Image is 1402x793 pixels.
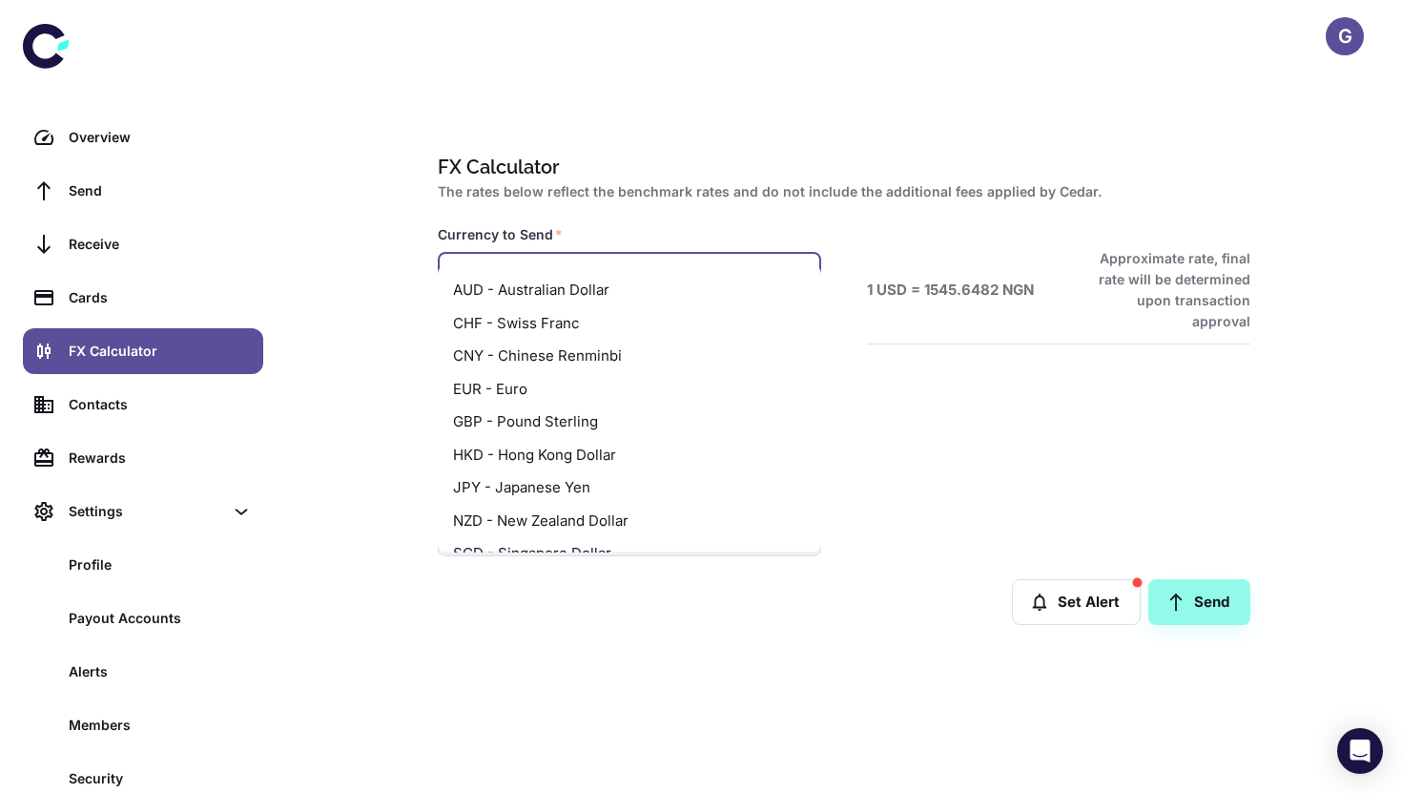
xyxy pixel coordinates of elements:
h6: 1 USD = 1545.6482 NGN [867,280,1034,302]
button: G [1326,17,1364,55]
li: SGD - Singapore Dollar [438,537,821,571]
div: Overview [69,127,252,148]
div: Receive [69,234,252,255]
li: HKD - Hong Kong Dollar [438,438,821,471]
div: Open Intercom Messenger [1337,728,1383,774]
label: Currency to Send [438,225,563,244]
div: Members [69,715,252,736]
li: NZD - New Zealand Dollar [438,504,821,537]
div: Settings [23,489,263,534]
li: EUR - Euro [438,372,821,406]
button: Close [788,264,814,291]
a: FX Calculator [23,328,263,374]
a: Cards [23,275,263,321]
div: Security [69,768,252,789]
div: Contacts [69,394,252,415]
div: Settings [69,501,223,522]
a: Overview [23,115,263,160]
a: Contacts [23,382,263,428]
li: GBP - Pound Sterling [438,406,821,439]
button: Clear [763,264,790,291]
div: Payout Accounts [69,608,252,629]
li: JPY - Japanese Yen [438,471,821,505]
a: Payout Accounts [23,595,263,641]
a: Rewards [23,435,263,481]
div: Cards [69,287,252,308]
a: Send [23,168,263,214]
button: Set Alert [1012,579,1141,625]
a: Members [23,702,263,748]
div: Send [69,180,252,201]
a: Send [1148,579,1250,625]
li: CNY - Chinese Renminbi [438,340,821,373]
a: Alerts [23,649,263,695]
div: Profile [69,554,252,575]
h6: Approximate rate, final rate will be determined upon transaction approval [1078,248,1250,332]
h1: FX Calculator [438,153,1243,181]
div: Rewards [69,448,252,469]
a: Receive [23,221,263,267]
div: FX Calculator [69,341,252,362]
div: Alerts [69,661,252,682]
li: CHF - Swiss Franc [438,306,821,340]
li: AUD - Australian Dollar [438,274,821,307]
a: Profile [23,542,263,588]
